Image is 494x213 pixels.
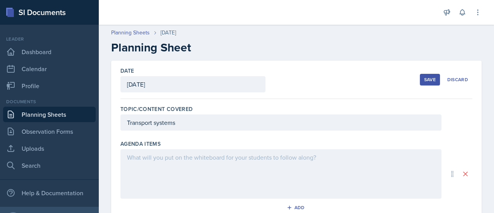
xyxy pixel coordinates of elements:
[3,98,96,105] div: Documents
[288,204,305,211] div: Add
[161,29,176,37] div: [DATE]
[3,78,96,94] a: Profile
[120,67,134,75] label: Date
[424,77,436,83] div: Save
[3,141,96,156] a: Uploads
[111,29,150,37] a: Planning Sheets
[3,185,96,201] div: Help & Documentation
[127,118,435,127] p: Transport systems
[420,74,440,85] button: Save
[120,105,193,113] label: Topic/Content Covered
[443,74,472,85] button: Discard
[3,61,96,77] a: Calendar
[447,77,468,83] div: Discard
[111,41,482,55] h2: Planning Sheet
[3,158,96,173] a: Search
[3,124,96,139] a: Observation Forms
[3,44,96,60] a: Dashboard
[3,107,96,122] a: Planning Sheets
[120,140,161,148] label: Agenda items
[3,36,96,43] div: Leader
